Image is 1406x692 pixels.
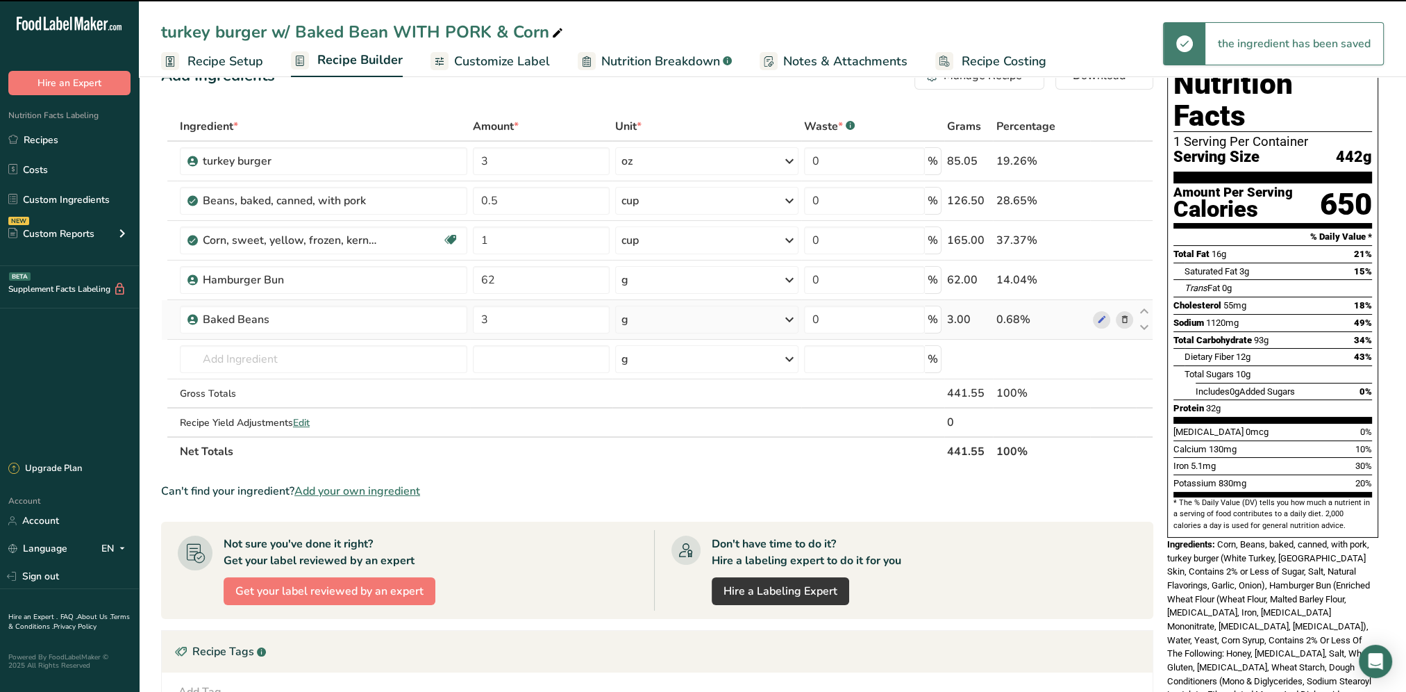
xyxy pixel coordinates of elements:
[1206,403,1221,413] span: 32g
[1212,249,1226,259] span: 16g
[947,192,991,209] div: 126.50
[996,232,1087,249] div: 37.37%
[180,118,238,135] span: Ingredient
[1173,135,1372,149] div: 1 Serving Per Container
[1354,249,1372,259] span: 21%
[712,536,901,569] div: Don't have time to do it? Hire a labeling expert to do it for you
[996,385,1087,402] div: 100%
[1354,352,1372,362] span: 43%
[1185,369,1234,379] span: Total Sugars
[1173,249,1210,259] span: Total Fat
[291,44,403,78] a: Recipe Builder
[1173,149,1259,166] span: Serving Size
[1173,229,1372,245] section: % Daily Value *
[1196,386,1295,397] span: Includes Added Sugars
[996,118,1055,135] span: Percentage
[317,51,403,69] span: Recipe Builder
[8,612,58,622] a: Hire an Expert .
[1223,300,1246,311] span: 55mg
[161,46,263,77] a: Recipe Setup
[1173,199,1293,220] div: Calories
[203,192,376,209] div: Beans, baked, canned, with pork
[947,153,991,170] div: 85.05
[1246,427,1269,437] span: 0mcg
[101,541,131,557] div: EN
[1354,318,1372,328] span: 49%
[1336,149,1372,166] span: 442g
[996,272,1087,288] div: 14.04%
[1173,300,1221,311] span: Cholesterol
[760,46,907,77] a: Notes & Attachments
[180,386,467,401] div: Gross Totals
[8,536,67,561] a: Language
[180,345,467,373] input: Add Ingredient
[9,272,31,281] div: BETA
[1360,427,1372,437] span: 0%
[473,118,519,135] span: Amount
[1173,318,1204,328] span: Sodium
[1206,318,1239,328] span: 1120mg
[1167,539,1215,550] span: Ingredients:
[1355,444,1372,454] span: 10%
[430,46,550,77] a: Customize Label
[1173,186,1293,199] div: Amount Per Serving
[621,311,628,328] div: g
[294,483,420,500] span: Add your own ingredient
[578,46,732,77] a: Nutrition Breakdown
[293,416,310,429] span: Edit
[1354,266,1372,277] span: 15%
[947,414,991,431] div: 0
[203,153,376,170] div: turkey burger
[60,612,77,622] a: FAQ .
[224,577,435,605] button: Get your label reviewed by an expert
[947,272,991,288] div: 62.00
[621,272,628,288] div: g
[1191,461,1216,471] span: 5.1mg
[161,19,566,44] div: turkey burger w/ Baked Bean WITH PORK & Corn
[454,52,550,71] span: Customize Label
[1185,352,1234,362] span: Dietary Fiber
[621,351,628,368] div: g
[1173,478,1216,488] span: Potassium
[962,52,1046,71] span: Recipe Costing
[162,631,1153,673] div: Recipe Tags
[947,118,981,135] span: Grams
[1239,266,1249,277] span: 3g
[203,272,376,288] div: Hamburger Bun
[1222,283,1232,293] span: 0g
[1173,444,1207,454] span: Calcium
[1185,266,1237,277] span: Saturated Fat
[1236,352,1250,362] span: 12g
[1354,300,1372,311] span: 18%
[1320,186,1372,223] div: 650
[947,232,991,249] div: 165.00
[203,232,376,249] div: Corn, sweet, yellow, frozen, kernels cut off cob, boiled, drained, without salt
[1219,478,1246,488] span: 830mg
[1359,645,1392,678] div: Open Intercom Messenger
[8,612,130,632] a: Terms & Conditions .
[993,436,1090,466] th: 100%
[804,118,855,135] div: Waste
[187,52,263,71] span: Recipe Setup
[8,653,131,670] div: Powered By FoodLabelMaker © 2025 All Rights Reserved
[8,462,82,476] div: Upgrade Plan
[996,311,1087,328] div: 0.68%
[161,483,1153,500] div: Can't find your ingredient?
[947,385,991,402] div: 441.55
[1230,386,1239,397] span: 0g
[8,217,29,225] div: NEW
[177,436,944,466] th: Net Totals
[1355,461,1372,471] span: 30%
[1173,497,1372,532] section: * The % Daily Value (DV) tells you how much a nutrient in a serving of food contributes to a dail...
[621,153,633,170] div: oz
[1254,335,1269,345] span: 93g
[615,118,642,135] span: Unit
[1185,283,1220,293] span: Fat
[1173,427,1244,437] span: [MEDICAL_DATA]
[1236,369,1250,379] span: 10g
[1173,335,1252,345] span: Total Carbohydrate
[203,311,376,328] div: Baked Beans
[1173,461,1189,471] span: Iron
[601,52,720,71] span: Nutrition Breakdown
[180,415,467,430] div: Recipe Yield Adjustments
